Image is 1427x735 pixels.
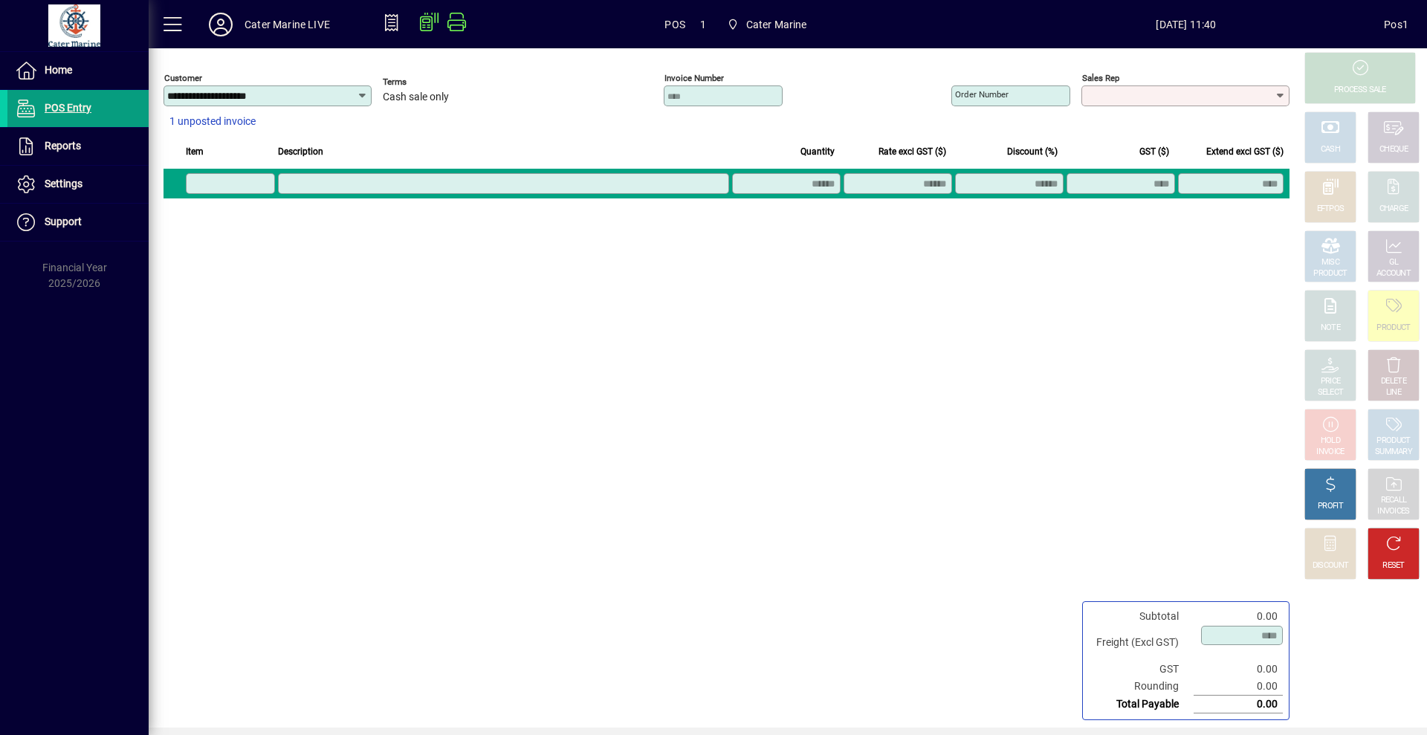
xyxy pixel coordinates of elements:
span: Terms [383,77,472,87]
div: Cater Marine LIVE [245,13,330,36]
span: Support [45,216,82,227]
div: PRODUCT [1313,268,1347,279]
div: PROFIT [1318,501,1343,512]
span: GST ($) [1139,143,1169,160]
td: 0.00 [1194,661,1283,678]
div: DISCOUNT [1313,560,1348,572]
mat-label: Order number [955,89,1009,100]
span: Reports [45,140,81,152]
td: GST [1089,661,1194,678]
a: Reports [7,128,149,165]
td: Subtotal [1089,608,1194,625]
span: Cater Marine [746,13,807,36]
td: 0.00 [1194,608,1283,625]
span: Cash sale only [383,91,449,103]
div: SUMMARY [1375,447,1412,458]
div: NOTE [1321,323,1340,334]
span: Cater Marine [721,11,813,38]
mat-label: Sales rep [1082,73,1119,83]
div: CASH [1321,144,1340,155]
div: INVOICES [1377,506,1409,517]
div: HOLD [1321,436,1340,447]
div: RECALL [1381,495,1407,506]
span: 1 [700,13,706,36]
span: Extend excl GST ($) [1206,143,1284,160]
div: INVOICE [1316,447,1344,458]
a: Home [7,52,149,89]
span: [DATE] 11:40 [988,13,1385,36]
div: SELECT [1318,387,1344,398]
td: Rounding [1089,678,1194,696]
div: EFTPOS [1317,204,1345,215]
span: Quantity [800,143,835,160]
div: PRICE [1321,376,1341,387]
td: 0.00 [1194,678,1283,696]
span: Description [278,143,323,160]
div: LINE [1386,387,1401,398]
a: Support [7,204,149,241]
div: CHARGE [1379,204,1408,215]
div: MISC [1321,257,1339,268]
a: Settings [7,166,149,203]
td: Total Payable [1089,696,1194,713]
button: Profile [197,11,245,38]
div: RESET [1382,560,1405,572]
div: ACCOUNT [1376,268,1411,279]
td: Freight (Excl GST) [1089,625,1194,661]
button: 1 unposted invoice [164,109,262,135]
span: POS Entry [45,102,91,114]
div: PRODUCT [1376,323,1410,334]
span: POS [664,13,685,36]
span: Discount (%) [1007,143,1058,160]
div: CHEQUE [1379,144,1408,155]
mat-label: Invoice number [664,73,724,83]
span: Settings [45,178,82,190]
div: GL [1389,257,1399,268]
span: Home [45,64,72,76]
mat-label: Customer [164,73,202,83]
span: Rate excl GST ($) [878,143,946,160]
span: 1 unposted invoice [169,114,256,129]
div: DELETE [1381,376,1406,387]
span: Item [186,143,204,160]
div: Pos1 [1384,13,1408,36]
div: PROCESS SALE [1334,85,1386,96]
td: 0.00 [1194,696,1283,713]
div: PRODUCT [1376,436,1410,447]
